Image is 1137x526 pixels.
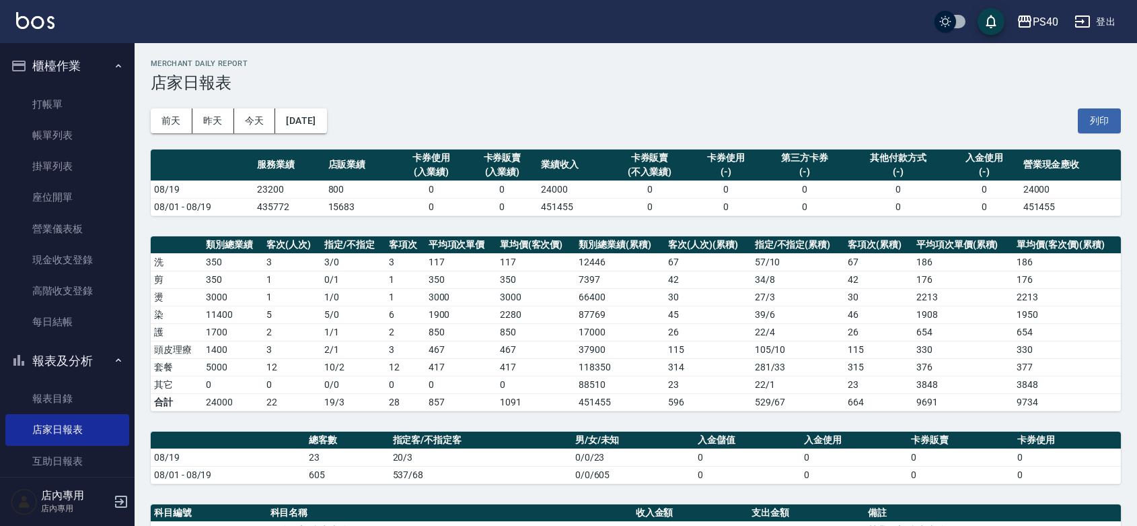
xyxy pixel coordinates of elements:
[203,253,263,271] td: 350
[1013,253,1121,271] td: 186
[1013,341,1121,358] td: 330
[1013,236,1121,254] th: 單均價(客次價)(累積)
[399,151,464,165] div: 卡券使用
[263,323,321,341] td: 2
[386,341,425,358] td: 3
[1020,150,1121,181] th: 營業現金應收
[263,376,321,393] td: 0
[321,288,386,306] td: 1 / 0
[41,489,110,502] h5: 店內專用
[321,271,386,288] td: 0 / 1
[913,393,1013,411] td: 9691
[908,466,1014,484] td: 0
[151,288,203,306] td: 燙
[321,236,386,254] th: 指定/不指定
[325,198,396,216] td: 15683
[538,180,609,198] td: 24000
[1020,198,1121,216] td: 451455
[321,253,386,271] td: 3 / 0
[690,180,762,198] td: 0
[913,288,1013,306] td: 2213
[386,288,425,306] td: 1
[151,73,1121,92] h3: 店家日報表
[386,236,425,254] th: 客項次
[396,198,467,216] td: 0
[325,150,396,181] th: 店販業績
[1014,449,1121,466] td: 0
[575,341,665,358] td: 37900
[390,449,572,466] td: 20/3
[11,488,38,515] img: Person
[844,323,913,341] td: 26
[1013,376,1121,393] td: 3848
[386,393,425,411] td: 28
[5,414,129,445] a: 店家日報表
[1013,323,1121,341] td: 654
[151,180,254,198] td: 08/19
[425,306,497,323] td: 1900
[665,271,751,288] td: 42
[497,323,575,341] td: 850
[425,376,497,393] td: 0
[321,393,386,411] td: 19/3
[908,449,1014,466] td: 0
[865,504,1121,522] th: 備註
[665,253,751,271] td: 67
[751,341,845,358] td: 105 / 10
[470,151,535,165] div: 卡券販賣
[470,165,535,179] div: (入業績)
[5,383,129,414] a: 報表目錄
[801,432,907,449] th: 入金使用
[751,288,845,306] td: 27 / 3
[467,180,538,198] td: 0
[801,466,907,484] td: 0
[1013,288,1121,306] td: 2213
[425,393,497,411] td: 857
[762,180,848,198] td: 0
[263,306,321,323] td: 5
[203,323,263,341] td: 1700
[913,323,1013,341] td: 654
[151,236,1121,412] table: a dense table
[844,288,913,306] td: 30
[263,358,321,376] td: 12
[748,504,865,522] th: 支出金額
[151,306,203,323] td: 染
[399,165,464,179] div: (入業績)
[203,288,263,306] td: 3000
[263,236,321,254] th: 客次(人次)
[497,306,575,323] td: 2280
[913,341,1013,358] td: 330
[151,393,203,411] td: 合計
[275,108,326,133] button: [DATE]
[609,198,690,216] td: 0
[1013,271,1121,288] td: 176
[5,182,129,213] a: 座位開單
[751,271,845,288] td: 34 / 8
[1033,13,1058,30] div: PS40
[5,151,129,182] a: 掛單列表
[192,108,234,133] button: 昨天
[321,341,386,358] td: 2 / 1
[390,432,572,449] th: 指定客/不指定客
[497,393,575,411] td: 1091
[5,89,129,120] a: 打帳單
[321,376,386,393] td: 0 / 0
[386,358,425,376] td: 12
[572,432,694,449] th: 男/女/未知
[254,198,325,216] td: 435772
[575,288,665,306] td: 66400
[844,236,913,254] th: 客項次(累積)
[5,446,129,477] a: 互助日報表
[41,502,110,515] p: 店內專用
[844,253,913,271] td: 67
[1069,9,1121,34] button: 登出
[5,343,129,379] button: 報表及分析
[263,393,321,411] td: 22
[1078,108,1121,133] button: 列印
[665,341,751,358] td: 115
[425,271,497,288] td: 350
[386,323,425,341] td: 2
[305,432,390,449] th: 總客數
[538,150,609,181] th: 業績收入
